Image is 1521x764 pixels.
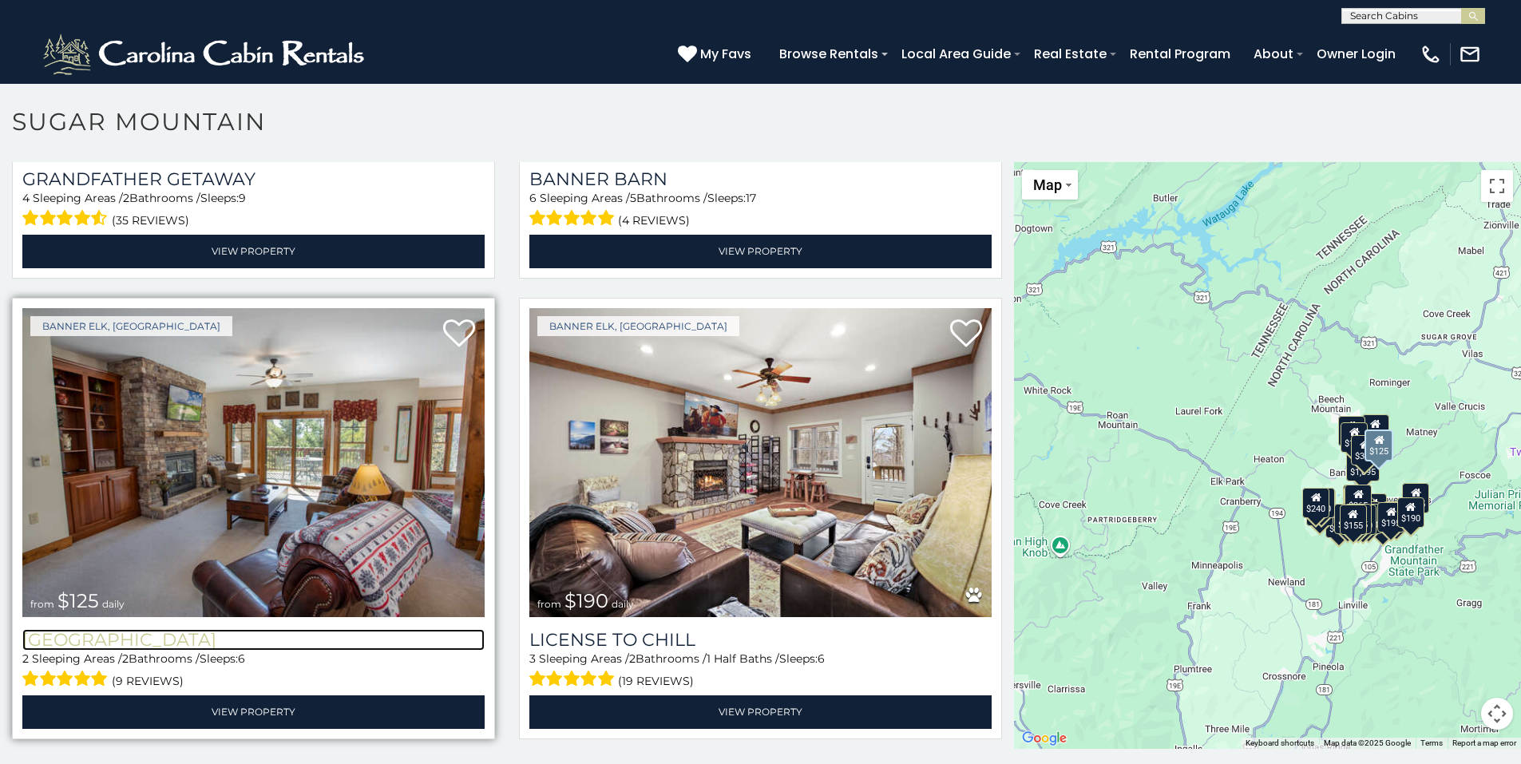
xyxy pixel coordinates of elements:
a: View Property [22,235,485,267]
div: Sleeping Areas / Bathrooms / Sleeps: [22,651,485,691]
span: 1 Half Baths / [707,651,779,666]
div: Sleeping Areas / Bathrooms / Sleeps: [529,651,992,691]
a: Banner Elk, [GEOGRAPHIC_DATA] [30,316,232,336]
span: $125 [57,589,99,612]
div: $155 [1403,483,1430,513]
button: Change map style [1022,170,1078,200]
div: $240 [1338,416,1365,446]
a: About [1246,40,1301,68]
div: $265 [1345,485,1372,515]
span: 17 [746,191,756,205]
span: 6 [818,651,825,666]
span: 2 [629,651,636,666]
span: My Favs [700,44,751,64]
span: daily [102,598,125,610]
a: Real Estate [1026,40,1115,68]
div: $350 [1350,505,1377,535]
span: (19 reviews) [618,671,694,691]
a: Banner Elk, [GEOGRAPHIC_DATA] [537,316,739,336]
button: Toggle fullscreen view [1481,170,1513,202]
img: License to Chill [529,308,992,618]
div: $225 [1362,414,1389,445]
a: Owner Login [1309,40,1404,68]
a: View Property [529,695,992,728]
a: Terms (opens in new tab) [1420,738,1443,747]
span: 4 [22,191,30,205]
div: $1,095 [1347,451,1380,481]
a: Open this area in Google Maps (opens a new window) [1018,728,1071,749]
div: $375 [1334,503,1361,533]
span: from [30,598,54,610]
img: Google [1018,728,1071,749]
span: Map [1033,176,1062,193]
span: 6 [529,191,537,205]
a: Banner Barn [529,168,992,190]
div: $500 [1370,507,1397,537]
img: Bearfoot Lodge [22,308,485,618]
img: mail-regular-white.png [1459,43,1481,65]
div: $355 [1306,495,1333,525]
a: Add to favorites [950,318,982,351]
div: $200 [1361,493,1388,524]
a: Local Area Guide [893,40,1019,68]
span: 2 [22,651,29,666]
a: View Property [529,235,992,267]
a: Report a map error [1452,738,1516,747]
div: $190 [1397,497,1424,527]
img: White-1-2.png [40,30,371,78]
div: $170 [1341,422,1369,452]
span: (4 reviews) [618,210,690,231]
a: Bearfoot Lodge from $125 daily [22,308,485,618]
div: $125 [1365,430,1394,461]
div: $195 [1378,502,1405,532]
a: Rental Program [1122,40,1238,68]
div: $650 [1325,507,1353,537]
button: Keyboard shortcuts [1246,738,1314,749]
a: Grandfather Getaway [22,168,485,190]
img: phone-regular-white.png [1420,43,1442,65]
div: $350 [1352,434,1379,465]
a: My Favs [678,44,755,65]
span: 5 [630,191,636,205]
span: daily [612,598,634,610]
span: from [537,598,561,610]
a: License to Chill from $190 daily [529,308,992,618]
span: 2 [122,651,129,666]
div: Sleeping Areas / Bathrooms / Sleeps: [529,190,992,231]
span: (35 reviews) [112,210,189,231]
a: [GEOGRAPHIC_DATA] [22,629,485,651]
span: 9 [239,191,246,205]
span: Map data ©2025 Google [1324,738,1411,747]
a: License to Chill [529,629,992,651]
span: 6 [238,651,245,666]
button: Map camera controls [1481,698,1513,730]
div: $155 [1340,504,1367,534]
div: Sleeping Areas / Bathrooms / Sleeps: [22,190,485,231]
div: $375 [1344,502,1371,532]
span: 2 [123,191,129,205]
a: Add to favorites [443,318,475,351]
a: View Property [22,695,485,728]
span: $190 [564,589,608,612]
a: Browse Rentals [771,40,886,68]
span: (9 reviews) [112,671,184,691]
span: 3 [529,651,536,666]
h3: Bearfoot Lodge [22,629,485,651]
div: $240 [1303,487,1330,517]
